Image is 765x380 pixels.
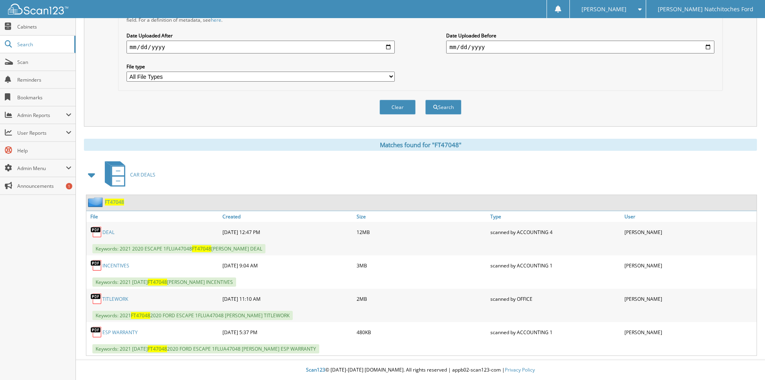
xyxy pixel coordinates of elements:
[306,366,325,373] span: Scan123
[355,257,489,273] div: 3MB
[446,41,714,53] input: end
[17,94,71,101] span: Bookmarks
[355,291,489,307] div: 2MB
[102,262,129,269] a: INCENTIVES
[355,224,489,240] div: 12MB
[17,76,71,83] span: Reminders
[488,291,622,307] div: scanned by OFFICE
[102,329,138,336] a: ESP WARRANTY
[658,7,753,12] span: [PERSON_NAME] Natchitoches Ford
[211,16,221,23] a: here
[126,41,395,53] input: start
[17,147,71,154] span: Help
[86,211,220,222] a: File
[131,312,150,319] span: FT47048
[17,129,66,136] span: User Reports
[622,257,757,273] div: [PERSON_NAME]
[355,324,489,340] div: 480KB
[220,324,355,340] div: [DATE] 5:37 PM
[622,324,757,340] div: [PERSON_NAME]
[220,257,355,273] div: [DATE] 9:04 AM
[105,199,124,205] a: FT47048
[102,296,128,302] a: TITLEWORK
[581,7,626,12] span: [PERSON_NAME]
[90,259,102,271] img: PDF.png
[488,257,622,273] div: scanned by ACCOUNTING 1
[220,291,355,307] div: [DATE] 11:10 AM
[84,139,757,151] div: Matches found for "FT47048"
[17,59,71,66] span: Scan
[88,197,105,207] img: folder2.png
[102,229,114,236] a: DEAL
[220,211,355,222] a: Created
[92,277,236,287] span: Keywords: 2021 [DATE] [PERSON_NAME] INCENTIVES
[17,41,70,48] span: Search
[92,344,319,353] span: Keywords: 2021 [DATE] 2020 FORD ESCAPE 1FLUA47048 [PERSON_NAME] ESP WARRANTY
[17,183,71,189] span: Announcements
[100,159,155,191] a: CAR DEALS
[622,291,757,307] div: [PERSON_NAME]
[90,226,102,238] img: PDF.png
[76,360,765,380] div: © [DATE]-[DATE] [DOMAIN_NAME]. All rights reserved | appb02-scan123-com |
[192,245,211,252] span: FT47048
[488,324,622,340] div: scanned by ACCOUNTING 1
[148,345,167,352] span: FT47048
[17,23,71,30] span: Cabinets
[355,211,489,222] a: Size
[130,171,155,178] span: CAR DEALS
[488,211,622,222] a: Type
[8,4,68,14] img: scan123-logo-white.svg
[488,224,622,240] div: scanned by ACCOUNTING 4
[92,244,265,253] span: Keywords: 2021 2020 ESCAPE 1FLUA47048 [PERSON_NAME] DEAL
[622,224,757,240] div: [PERSON_NAME]
[90,293,102,305] img: PDF.png
[126,32,395,39] label: Date Uploaded After
[446,32,714,39] label: Date Uploaded Before
[148,279,167,286] span: FT47048
[92,311,293,320] span: Keywords: 2021 2020 FORD ESCAPE 1FLUA47048 [PERSON_NAME] TITLEWORK
[17,165,66,172] span: Admin Menu
[505,366,535,373] a: Privacy Policy
[622,211,757,222] a: User
[66,183,72,189] div: 1
[126,63,395,70] label: File type
[17,112,66,119] span: Admin Reports
[379,100,416,115] button: Clear
[425,100,461,115] button: Search
[90,326,102,338] img: PDF.png
[220,224,355,240] div: [DATE] 12:47 PM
